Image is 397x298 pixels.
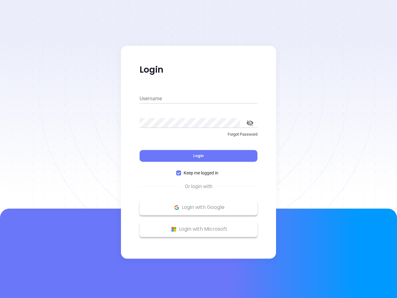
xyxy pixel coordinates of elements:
img: Microsoft Logo [170,225,178,233]
span: Or login with [182,183,216,190]
span: Keep me logged in [181,169,221,176]
button: Login [140,150,257,162]
button: Microsoft Logo Login with Microsoft [140,221,257,237]
p: Forgot Password [140,131,257,138]
img: Google Logo [173,204,181,211]
p: Login with Microsoft [143,224,254,234]
p: Login with Google [143,203,254,212]
a: Forgot Password [140,131,257,142]
p: Login [140,64,257,75]
span: Login [193,153,204,158]
button: toggle password visibility [243,115,257,130]
button: Google Logo Login with Google [140,200,257,215]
